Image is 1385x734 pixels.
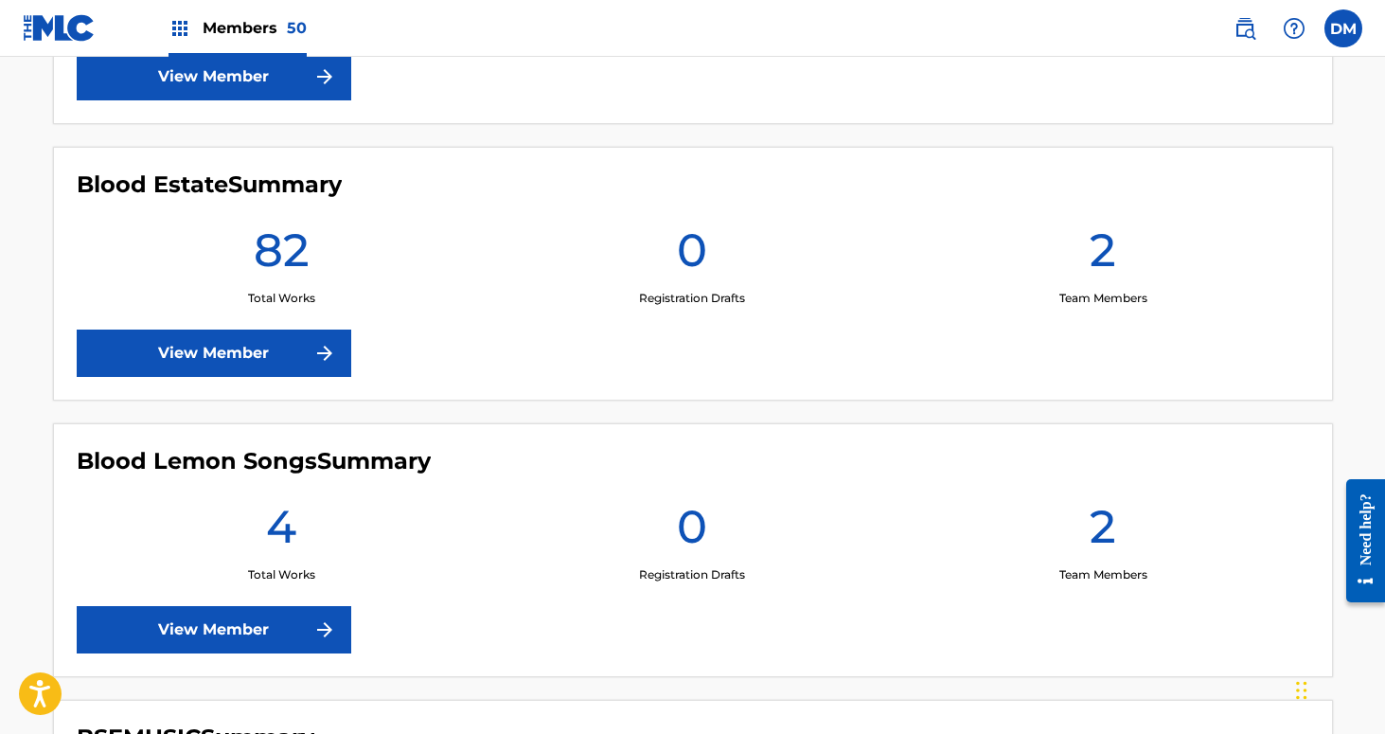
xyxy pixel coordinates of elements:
[77,330,351,377] a: View Member
[639,566,745,583] p: Registration Drafts
[77,447,431,475] h4: Blood Lemon Songs
[248,566,315,583] p: Total Works
[77,170,342,199] h4: Blood Estate
[1226,9,1264,47] a: Public Search
[1324,9,1362,47] div: User Menu
[23,14,96,42] img: MLC Logo
[1234,17,1256,40] img: search
[639,290,745,307] p: Registration Drafts
[77,606,351,653] a: View Member
[169,17,191,40] img: Top Rightsholders
[313,65,336,88] img: f7272a7cc735f4ea7f67.svg
[266,498,296,566] h1: 4
[1059,290,1147,307] p: Team Members
[677,498,707,566] h1: 0
[1283,17,1305,40] img: help
[313,618,336,641] img: f7272a7cc735f4ea7f67.svg
[248,290,315,307] p: Total Works
[1090,222,1116,290] h1: 2
[1332,465,1385,618] iframe: Resource Center
[1290,643,1385,734] iframe: Chat Widget
[1296,662,1307,719] div: Drag
[313,342,336,365] img: f7272a7cc735f4ea7f67.svg
[1090,498,1116,566] h1: 2
[677,222,707,290] h1: 0
[203,17,307,39] span: Members
[77,53,351,100] a: View Member
[1275,9,1313,47] div: Help
[1059,566,1147,583] p: Team Members
[287,19,307,37] span: 50
[254,222,310,290] h1: 82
